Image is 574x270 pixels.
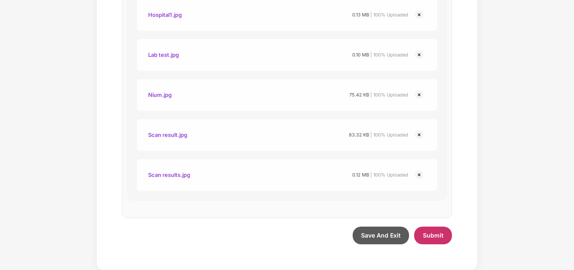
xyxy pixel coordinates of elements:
div: Scan results.jpg [148,168,190,182]
div: Hospital1.jpg [148,8,182,22]
span: 0.10 MB [352,52,369,58]
img: svg+xml;base64,PHN2ZyBpZD0iQ3Jvc3MtMjR4MjQiIHhtbG5zPSJodHRwOi8vd3d3LnczLm9yZy8yMDAwL3N2ZyIgd2lkdG... [414,10,424,20]
span: | 100% Uploaded [370,12,408,18]
span: 83.32 KB [349,132,369,138]
span: 0.13 MB [352,12,369,18]
img: svg+xml;base64,PHN2ZyBpZD0iQ3Jvc3MtMjR4MjQiIHhtbG5zPSJodHRwOi8vd3d3LnczLm9yZy8yMDAwL3N2ZyIgd2lkdG... [414,130,424,140]
img: svg+xml;base64,PHN2ZyBpZD0iQ3Jvc3MtMjR4MjQiIHhtbG5zPSJodHRwOi8vd3d3LnczLm9yZy8yMDAwL3N2ZyIgd2lkdG... [414,170,424,180]
div: Nium.jpg [148,88,172,102]
span: Submit [423,232,444,239]
span: | 100% Uploaded [370,52,408,58]
button: Save And Exit [353,227,409,244]
span: 0.12 MB [352,172,369,178]
span: Save And Exit [361,232,401,239]
img: svg+xml;base64,PHN2ZyBpZD0iQ3Jvc3MtMjR4MjQiIHhtbG5zPSJodHRwOi8vd3d3LnczLm9yZy8yMDAwL3N2ZyIgd2lkdG... [414,50,424,60]
span: | 100% Uploaded [370,92,408,98]
span: 75.42 KB [349,92,369,98]
div: Lab test.jpg [148,48,179,62]
img: svg+xml;base64,PHN2ZyBpZD0iQ3Jvc3MtMjR4MjQiIHhtbG5zPSJodHRwOi8vd3d3LnczLm9yZy8yMDAwL3N2ZyIgd2lkdG... [414,90,424,100]
span: | 100% Uploaded [370,172,408,178]
div: Scan result.jpg [148,128,187,142]
span: | 100% Uploaded [370,132,408,138]
button: Submit [414,227,452,244]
